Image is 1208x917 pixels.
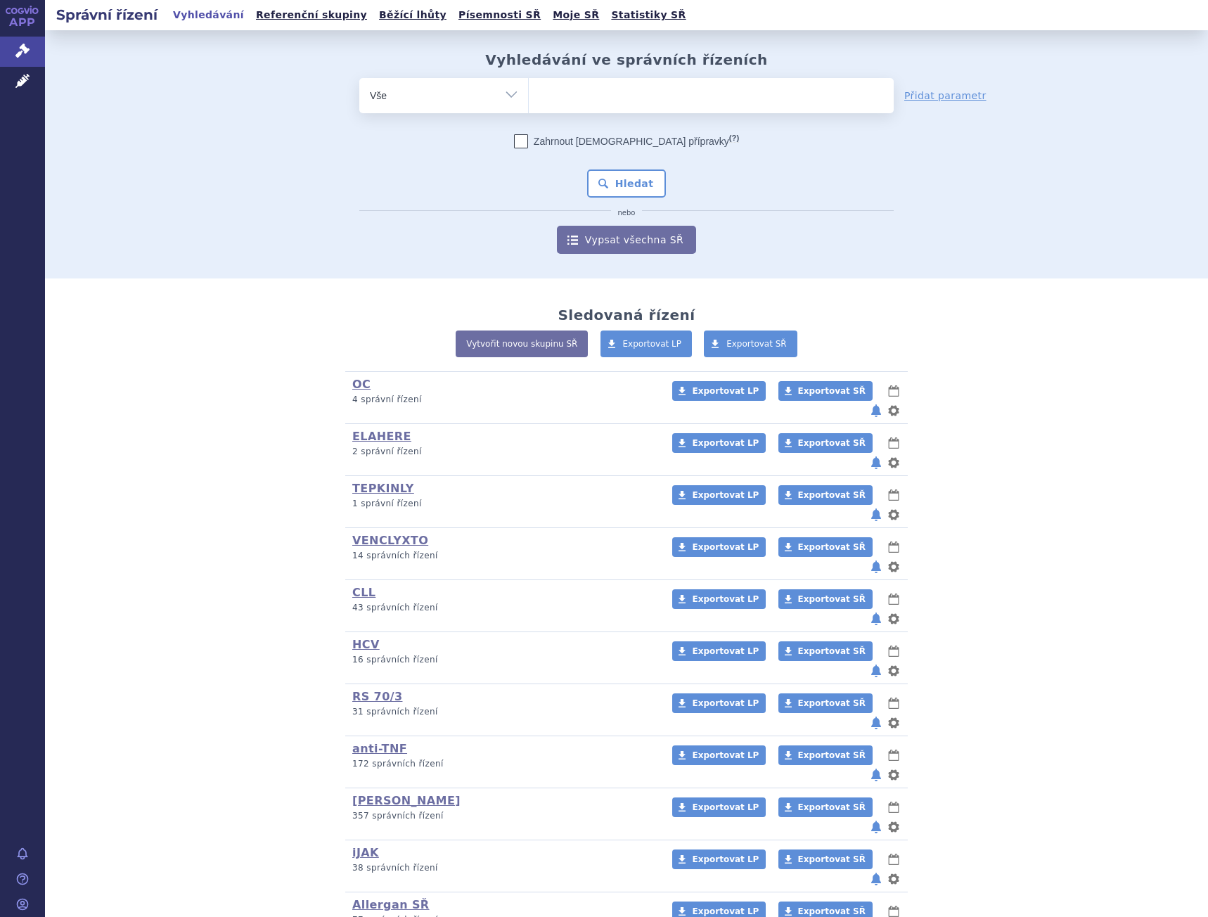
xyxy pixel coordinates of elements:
a: Exportovat SŘ [778,433,873,453]
a: [PERSON_NAME] [352,794,461,807]
button: notifikace [869,506,883,523]
p: 1 správní řízení [352,498,654,510]
h2: Sledovaná řízení [558,307,695,323]
a: Exportovat LP [600,331,693,357]
a: Referenční skupiny [252,6,371,25]
span: Exportovat LP [692,594,759,604]
button: notifikace [869,871,883,887]
a: HCV [352,638,380,651]
button: nastavení [887,871,901,887]
span: Exportovat SŘ [798,490,866,500]
a: Exportovat SŘ [778,693,873,713]
button: lhůty [887,539,901,556]
i: nebo [611,209,643,217]
a: OC [352,378,371,391]
span: Exportovat SŘ [798,646,866,656]
p: 14 správních řízení [352,550,654,562]
a: Přidat parametr [904,89,987,103]
a: anti-TNF [352,742,407,755]
a: Statistiky SŘ [607,6,690,25]
button: notifikace [869,662,883,679]
button: lhůty [887,695,901,712]
a: Moje SŘ [548,6,603,25]
a: Exportovat LP [672,589,766,609]
h2: Vyhledávání ve správních řízeních [485,51,768,68]
span: Exportovat LP [692,386,759,396]
span: Exportovat SŘ [798,698,866,708]
a: Exportovat SŘ [778,797,873,817]
a: Exportovat SŘ [778,745,873,765]
span: Exportovat LP [692,906,759,916]
span: Exportovat LP [692,802,759,812]
span: Exportovat LP [692,646,759,656]
a: Exportovat SŘ [778,381,873,401]
button: nastavení [887,714,901,731]
button: lhůty [887,747,901,764]
button: notifikace [869,767,883,783]
a: Exportovat SŘ [778,537,873,557]
span: Exportovat SŘ [798,750,866,760]
p: 31 správních řízení [352,706,654,718]
a: Exportovat LP [672,381,766,401]
p: 4 správní řízení [352,394,654,406]
a: Exportovat LP [672,745,766,765]
a: Exportovat SŘ [778,641,873,661]
a: Vytvořit novou skupinu SŘ [456,331,588,357]
button: nastavení [887,402,901,419]
button: notifikace [869,454,883,471]
button: notifikace [869,558,883,575]
button: lhůty [887,383,901,399]
p: 38 správních řízení [352,862,654,874]
a: Vyhledávání [169,6,248,25]
span: Exportovat SŘ [798,542,866,552]
a: CLL [352,586,375,599]
button: lhůty [887,487,901,504]
span: Exportovat LP [623,339,682,349]
a: VENCLYXTO [352,534,428,547]
span: Exportovat LP [692,698,759,708]
button: lhůty [887,799,901,816]
p: 2 správní řízení [352,446,654,458]
p: 16 správních řízení [352,654,654,666]
span: Exportovat SŘ [798,594,866,604]
button: Hledat [587,169,667,198]
span: Exportovat SŘ [798,854,866,864]
button: nastavení [887,454,901,471]
button: nastavení [887,767,901,783]
button: lhůty [887,643,901,660]
a: iJAK [352,846,379,859]
a: Exportovat LP [672,849,766,869]
span: Exportovat LP [692,750,759,760]
a: Exportovat LP [672,537,766,557]
span: Exportovat LP [692,854,759,864]
p: 357 správních řízení [352,810,654,822]
p: 172 správních řízení [352,758,654,770]
a: Exportovat LP [672,641,766,661]
button: nastavení [887,610,901,627]
span: Exportovat LP [692,490,759,500]
button: lhůty [887,851,901,868]
p: 43 správních řízení [352,602,654,614]
a: Exportovat SŘ [778,485,873,505]
a: Exportovat LP [672,485,766,505]
a: Exportovat SŘ [704,331,797,357]
button: lhůty [887,435,901,451]
span: Exportovat LP [692,542,759,552]
span: Exportovat LP [692,438,759,448]
button: lhůty [887,591,901,608]
button: notifikace [869,610,883,627]
a: RS 70/3 [352,690,402,703]
a: Exportovat LP [672,797,766,817]
a: Exportovat SŘ [778,849,873,869]
span: Exportovat SŘ [798,386,866,396]
button: notifikace [869,714,883,731]
span: Exportovat SŘ [798,802,866,812]
a: TEPKINLY [352,482,414,495]
span: Exportovat SŘ [726,339,787,349]
span: Exportovat SŘ [798,906,866,916]
a: Exportovat SŘ [778,589,873,609]
a: Písemnosti SŘ [454,6,545,25]
label: Zahrnout [DEMOGRAPHIC_DATA] přípravky [514,134,739,148]
button: nastavení [887,558,901,575]
a: Allergan SŘ [352,898,430,911]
